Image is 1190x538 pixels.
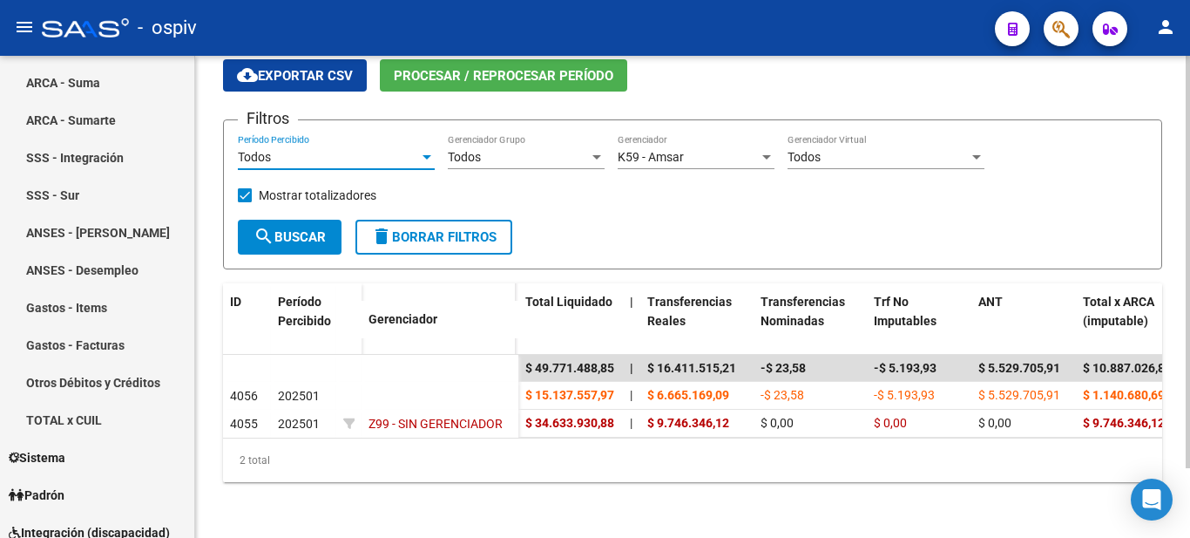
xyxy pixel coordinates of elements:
[259,185,376,206] span: Mostrar totalizadores
[278,295,331,329] span: Período Percibido
[230,389,258,403] span: 4056
[355,220,512,255] button: Borrar Filtros
[1083,388,1165,402] span: $ 1.140.680,69
[630,388,632,402] span: |
[230,417,258,431] span: 4055
[1083,416,1165,430] span: $ 9.746.346,12
[630,416,632,430] span: |
[874,295,936,329] span: Trf No Imputables
[368,417,503,431] span: Z99 - SIN GERENCIADOR
[761,388,804,402] span: -$ 23,58
[788,150,821,164] span: Todos
[230,295,241,309] span: ID
[368,312,437,326] span: Gerenciador
[518,283,623,360] datatable-header-cell: Total Liquidado
[978,361,1060,375] span: $ 5.529.705,91
[371,229,497,245] span: Borrar Filtros
[618,150,684,164] span: K59 - Amsar
[223,439,1162,482] div: 2 total
[1083,295,1154,329] span: Total x ARCA (imputable)
[647,388,729,402] span: $ 6.665.169,09
[238,150,271,164] span: Todos
[1155,17,1176,37] mat-icon: person
[380,59,627,92] button: Procesar / Reprocesar período
[278,389,320,403] span: 202501
[254,229,326,245] span: Buscar
[223,59,367,92] button: Exportar CSV
[9,448,65,467] span: Sistema
[640,283,754,360] datatable-header-cell: Transferencias Reales
[978,416,1011,430] span: $ 0,00
[394,68,613,84] span: Procesar / Reprocesar período
[362,301,518,338] datatable-header-cell: Gerenciador
[647,295,732,329] span: Transferencias Reales
[525,388,614,402] span: $ 15.137.557,97
[978,295,1003,309] span: ANT
[271,283,336,357] datatable-header-cell: Período Percibido
[978,388,1060,402] span: $ 5.529.705,91
[630,295,633,309] span: |
[761,295,845,329] span: Transferencias Nominadas
[647,361,736,375] span: $ 16.411.515,21
[623,283,640,360] datatable-header-cell: |
[761,361,806,375] span: -$ 23,58
[371,226,392,247] mat-icon: delete
[525,295,612,309] span: Total Liquidado
[14,17,35,37] mat-icon: menu
[238,106,298,131] h3: Filtros
[525,416,614,430] span: $ 34.633.930,88
[237,65,258,85] mat-icon: cloud_download
[647,416,729,430] span: $ 9.746.346,12
[971,283,1076,360] datatable-header-cell: ANT
[630,361,633,375] span: |
[237,68,353,84] span: Exportar CSV
[1083,361,1172,375] span: $ 10.887.026,81
[761,416,794,430] span: $ 0,00
[9,486,64,505] span: Padrón
[138,9,197,47] span: - ospiv
[238,220,341,255] button: Buscar
[525,361,614,375] span: $ 49.771.488,85
[1131,479,1173,521] div: Open Intercom Messenger
[278,417,320,431] span: 202501
[223,283,271,357] datatable-header-cell: ID
[874,416,907,430] span: $ 0,00
[448,150,481,164] span: Todos
[874,388,935,402] span: -$ 5.193,93
[874,361,936,375] span: -$ 5.193,93
[867,283,971,360] datatable-header-cell: Trf No Imputables
[1076,283,1189,360] datatable-header-cell: Total x ARCA (imputable)
[754,283,867,360] datatable-header-cell: Transferencias Nominadas
[254,226,274,247] mat-icon: search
